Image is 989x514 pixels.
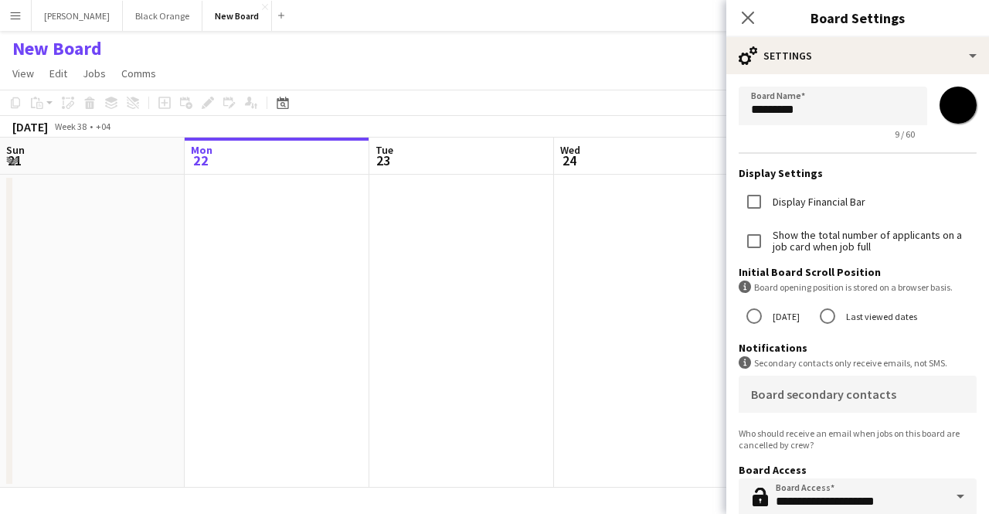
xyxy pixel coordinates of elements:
span: 21 [4,151,25,169]
a: Jobs [76,63,112,83]
span: Sun [6,143,25,157]
div: [DATE] [12,119,48,134]
span: 9 / 60 [882,128,927,140]
a: Comms [115,63,162,83]
h3: Display Settings [739,166,977,180]
span: Comms [121,66,156,80]
a: Edit [43,63,73,83]
h3: Notifications [739,341,977,355]
label: Display Financial Bar [770,196,865,208]
span: Jobs [83,66,106,80]
div: Settings [726,37,989,74]
span: 23 [373,151,393,169]
span: Mon [191,143,212,157]
div: +04 [96,121,110,132]
label: Last viewed dates [843,305,917,328]
span: Edit [49,66,67,80]
button: [PERSON_NAME] [32,1,123,31]
a: View [6,63,40,83]
button: New Board [202,1,272,31]
span: Tue [376,143,393,157]
span: Wed [560,143,580,157]
button: Black Orange [123,1,202,31]
span: View [12,66,34,80]
span: 24 [558,151,580,169]
h1: New Board [12,37,102,60]
h3: Board Access [739,463,977,477]
span: Week 38 [51,121,90,132]
div: Board opening position is stored on a browser basis. [739,281,977,294]
h3: Initial Board Scroll Position [739,265,977,279]
span: 22 [189,151,212,169]
label: Show the total number of applicants on a job card when job full [770,230,977,253]
mat-label: Board secondary contacts [751,386,896,402]
label: [DATE] [770,305,800,328]
div: Secondary contacts only receive emails, not SMS. [739,356,977,369]
h3: Board Settings [726,8,989,28]
div: Who should receive an email when jobs on this board are cancelled by crew? [739,427,977,451]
